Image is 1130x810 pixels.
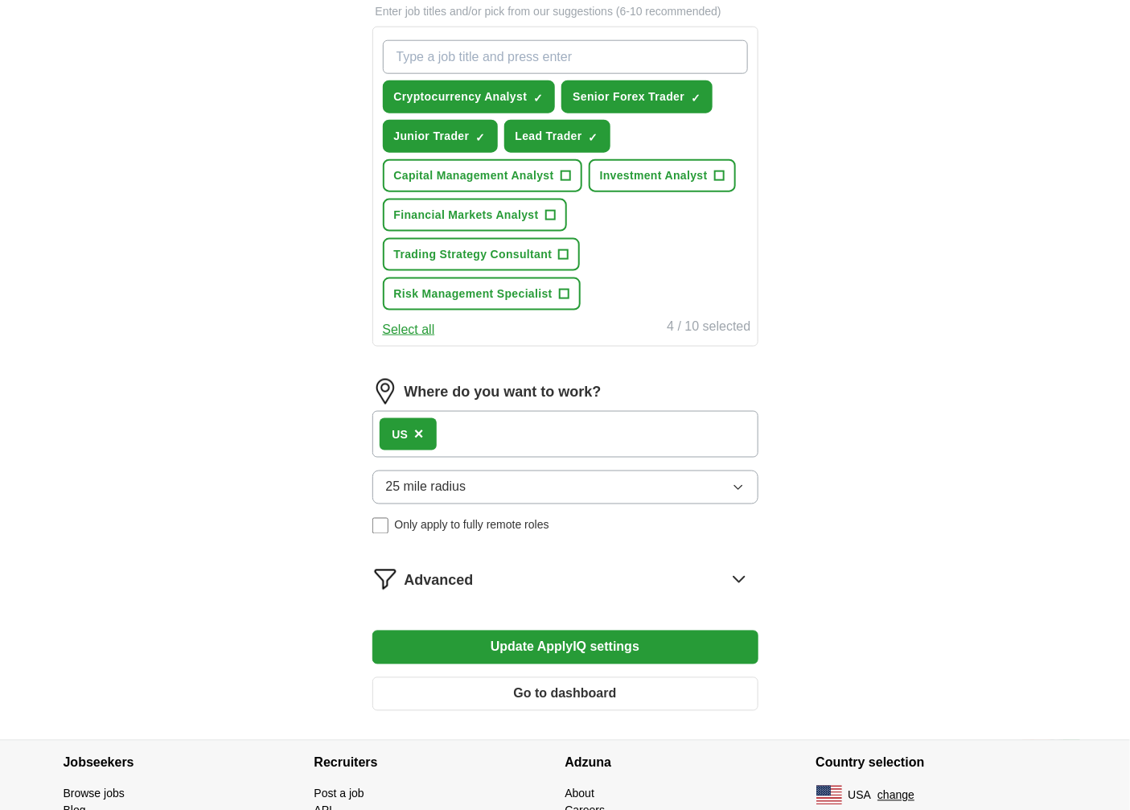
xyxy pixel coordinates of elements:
[395,517,549,534] span: Only apply to fully remote roles
[372,379,398,405] img: location.png
[405,381,602,403] label: Where do you want to work?
[383,278,581,310] button: Risk Management Specialist
[394,128,470,145] span: Junior Trader
[516,128,582,145] span: Lead Trader
[372,566,398,592] img: filter
[405,570,474,592] span: Advanced
[394,88,528,105] span: Cryptocurrency Analyst
[383,238,581,271] button: Trading Strategy Consultant
[383,159,582,192] button: Capital Management Analyst
[561,80,713,113] button: Senior Forex Trader✓
[414,422,424,446] button: ×
[504,120,610,153] button: Lead Trader✓
[600,167,708,184] span: Investment Analyst
[589,159,736,192] button: Investment Analyst
[414,425,424,442] span: ×
[589,131,598,144] span: ✓
[849,787,872,804] span: USA
[372,471,758,504] button: 25 mile radius
[383,80,556,113] button: Cryptocurrency Analyst✓
[64,787,125,800] a: Browse jobs
[372,631,758,664] button: Update ApplyIQ settings
[573,88,684,105] span: Senior Forex Trader
[533,92,543,105] span: ✓
[372,518,388,534] input: Only apply to fully remote roles
[383,320,435,339] button: Select all
[372,677,758,711] button: Go to dashboard
[476,131,486,144] span: ✓
[392,428,408,441] strong: US
[667,317,750,339] div: 4 / 10 selected
[383,40,748,74] input: Type a job title and press enter
[691,92,701,105] span: ✓
[394,246,553,263] span: Trading Strategy Consultant
[394,286,553,302] span: Risk Management Specialist
[394,207,539,224] span: Financial Markets Analyst
[394,167,554,184] span: Capital Management Analyst
[816,786,842,805] img: US flag
[314,787,364,800] a: Post a job
[372,3,758,20] p: Enter job titles and/or pick from our suggestions (6-10 recommended)
[877,787,914,804] button: change
[386,478,466,497] span: 25 mile radius
[565,787,595,800] a: About
[383,120,498,153] button: Junior Trader✓
[816,741,1067,786] h4: Country selection
[383,199,567,232] button: Financial Markets Analyst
